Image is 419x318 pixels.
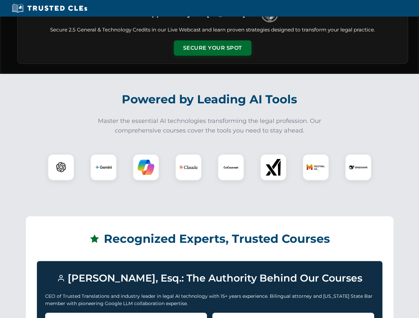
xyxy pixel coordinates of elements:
[345,154,372,181] div: DeepSeek
[10,3,89,13] img: Trusted CLEs
[48,154,74,181] div: ChatGPT
[260,154,287,181] div: xAI
[26,26,400,34] p: Secure 2.5 General & Technology Credits in our Live Webcast and learn proven strategies designed ...
[95,159,112,176] img: Gemini Logo
[51,158,71,177] img: ChatGPT Logo
[90,154,117,181] div: Gemini
[349,158,368,177] img: DeepSeek Logo
[179,158,198,177] img: Claude Logo
[37,227,383,250] h2: Recognized Experts, Trusted Courses
[45,269,374,287] h3: [PERSON_NAME], Esq.: The Authority Behind Our Courses
[174,40,251,56] button: Secure Your Spot
[303,154,329,181] div: Mistral AI
[218,154,244,181] div: CoCounsel
[223,159,239,176] img: CoCounsel Logo
[175,154,202,181] div: Claude
[26,88,393,111] h2: Powered by Leading AI Tools
[307,158,325,177] img: Mistral AI Logo
[94,116,326,135] p: Master the essential AI technologies transforming the legal profession. Our comprehensive courses...
[133,154,159,181] div: Copilot
[265,159,282,176] img: xAI Logo
[138,159,154,176] img: Copilot Logo
[45,292,374,307] p: CEO of Trusted Translations and industry leader in legal AI technology with 15+ years experience....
